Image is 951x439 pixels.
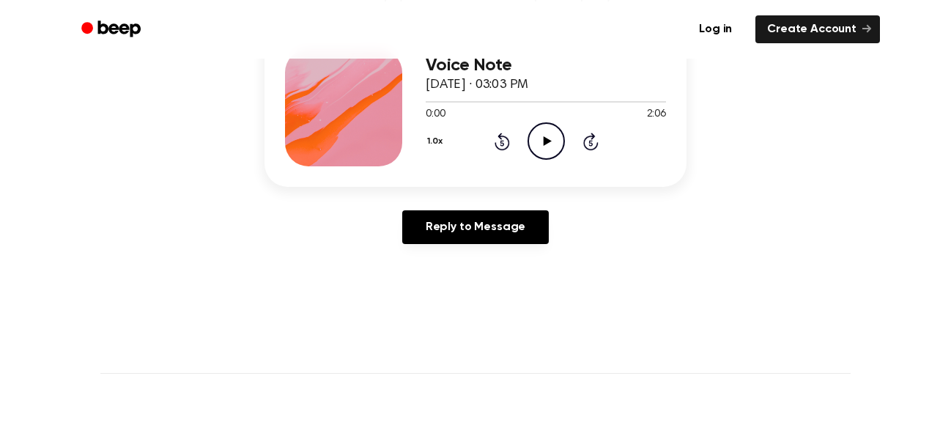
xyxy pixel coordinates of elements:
[71,15,154,44] a: Beep
[647,107,666,122] span: 2:06
[426,56,666,75] h3: Voice Note
[426,78,528,92] span: [DATE] · 03:03 PM
[426,107,445,122] span: 0:00
[755,15,880,43] a: Create Account
[684,12,747,46] a: Log in
[402,210,549,244] a: Reply to Message
[426,129,448,154] button: 1.0x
